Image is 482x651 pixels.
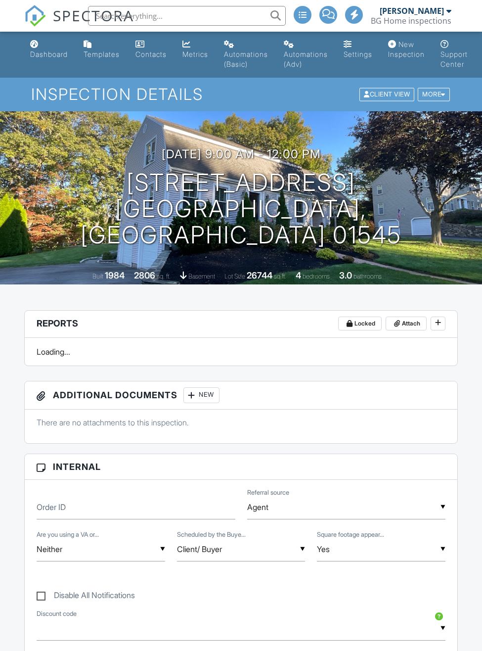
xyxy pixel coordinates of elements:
label: Referral source [247,488,289,497]
span: bedrooms [303,273,330,280]
div: Dashboard [30,50,68,58]
div: Settings [344,50,372,58]
label: Scheduled by the Buyer/Agent [177,530,246,539]
label: Disable All Notifications [37,591,135,603]
div: New Inspection [388,40,425,58]
div: 26744 [247,270,272,280]
div: New [183,387,219,403]
label: Square footage appears accurate? [317,530,384,539]
span: basement [188,273,215,280]
a: Automations (Basic) [220,36,272,74]
div: More [418,88,450,101]
h3: [DATE] 9:00 am - 12:00 pm [162,147,321,161]
div: Client View [359,88,414,101]
a: Settings [340,36,376,64]
div: Metrics [182,50,208,58]
a: Contacts [131,36,171,64]
label: Order ID [37,502,66,512]
p: There are no attachments to this inspection. [37,417,446,428]
span: bathrooms [353,273,382,280]
div: BG Home inspections [371,16,451,26]
div: Automations (Basic) [224,50,268,68]
span: SPECTORA [53,5,134,26]
div: 2806 [134,270,155,280]
div: 4 [296,270,301,280]
h1: Inspection Details [31,86,451,103]
a: Metrics [178,36,212,64]
div: Support Center [440,50,468,68]
h1: [STREET_ADDRESS] [GEOGRAPHIC_DATA], [GEOGRAPHIC_DATA] 01545 [16,170,466,248]
a: Automations (Advanced) [280,36,332,74]
div: [PERSON_NAME] [380,6,444,16]
h3: Internal [25,454,458,480]
label: Are you using a VA or FHA loan? [37,530,99,539]
img: The Best Home Inspection Software - Spectora [24,5,46,27]
label: Discount code [37,609,77,618]
div: 3.0 [339,270,352,280]
span: Lot Size [224,273,245,280]
span: Built [92,273,103,280]
input: Search everything... [88,6,286,26]
a: Client View [358,90,417,97]
div: Automations (Adv) [284,50,328,68]
a: Support Center [437,36,472,74]
a: Templates [80,36,124,64]
a: Dashboard [26,36,72,64]
a: SPECTORA [24,13,134,34]
span: sq.ft. [274,273,286,280]
span: sq. ft. [157,273,171,280]
div: Templates [84,50,120,58]
a: New Inspection [384,36,429,64]
div: Contacts [135,50,167,58]
div: 1984 [105,270,125,280]
h3: Additional Documents [25,381,458,410]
